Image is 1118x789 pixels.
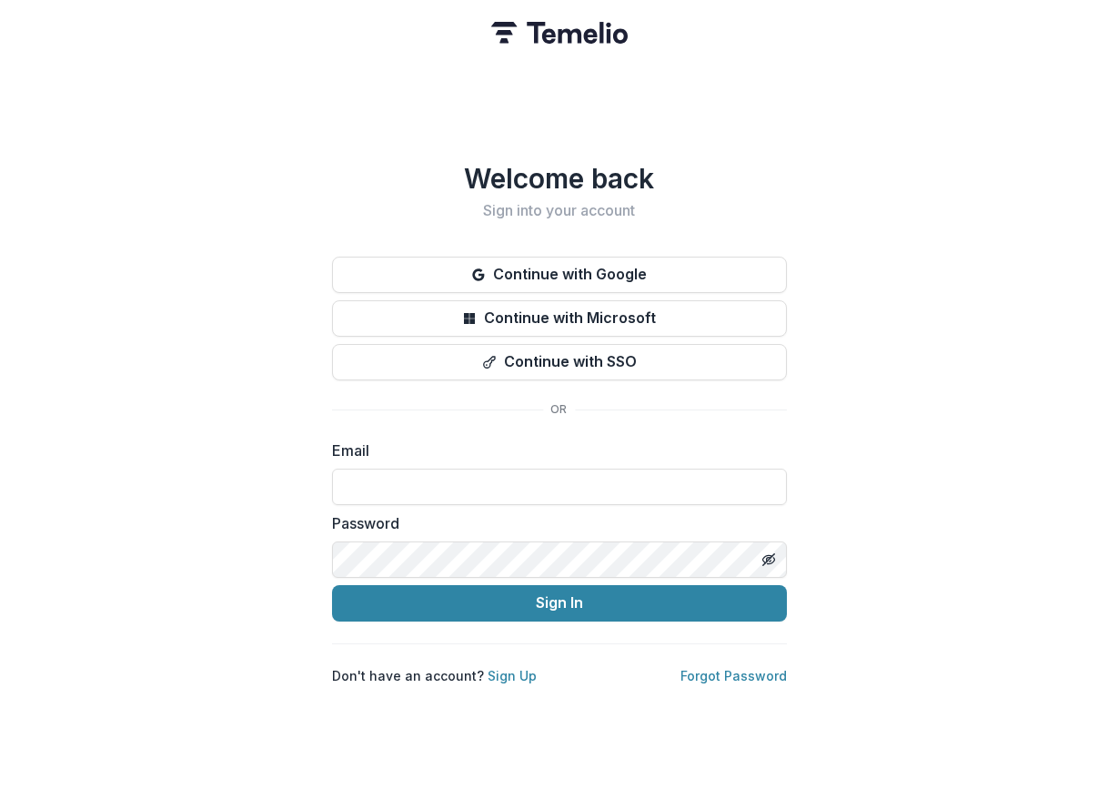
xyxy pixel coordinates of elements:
[332,666,537,685] p: Don't have an account?
[680,668,787,683] a: Forgot Password
[488,668,537,683] a: Sign Up
[332,440,776,461] label: Email
[491,22,628,44] img: Temelio
[332,300,787,337] button: Continue with Microsoft
[332,512,776,534] label: Password
[332,344,787,380] button: Continue with SSO
[754,545,783,574] button: Toggle password visibility
[332,202,787,219] h2: Sign into your account
[332,162,787,195] h1: Welcome back
[332,257,787,293] button: Continue with Google
[332,585,787,622] button: Sign In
